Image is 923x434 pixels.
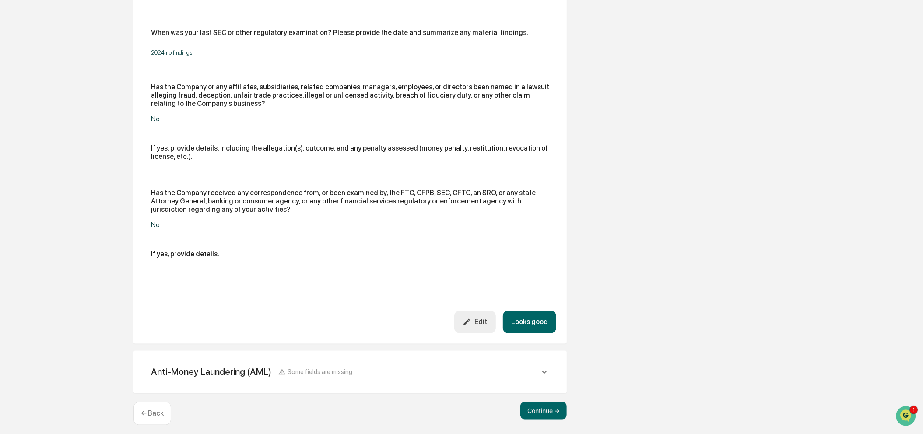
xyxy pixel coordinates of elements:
a: 🗄️Attestations [60,152,112,168]
a: Powered byPylon [62,193,106,200]
div: No [151,115,370,123]
p: How can we help? [9,19,159,33]
span: Preclearance [18,156,56,164]
div: 🖐️ [9,157,16,164]
a: 🔎Data Lookup [5,169,59,185]
button: See all [136,96,159,106]
button: Edit [454,311,496,333]
div: Anti-Money Laundering (AML)Some fields are missing [144,361,556,383]
span: Data Lookup [18,172,55,181]
div: Anti-Money Laundering (AML) [151,367,271,378]
button: Start new chat [149,70,159,80]
span: Attestations [72,156,109,164]
span: Some fields are missing [288,368,353,376]
div: Has the Company or any affiliates, subsidiaries, related companies, managers, employees, or direc... [151,83,549,108]
img: 8933085812038_c878075ebb4cc5468115_72.jpg [18,67,34,83]
div: If yes, provide details. [151,250,219,258]
div: We're available if you need us! [39,76,120,83]
span: Pylon [87,194,106,200]
a: 🖐️Preclearance [5,152,60,168]
div: If yes, provide details, including the allegation(s), outcome, and any penalty assessed (money pe... [151,144,549,161]
div: No [151,220,370,229]
p: ​2024 no findings [151,49,370,56]
div: Start new chat [39,67,144,76]
button: Continue ➔ [520,402,567,420]
div: 🗄️ [63,157,70,164]
p: ​ [151,271,370,277]
p: ← Back [141,409,164,418]
div: When was your last SEC or other regulatory examination? Please provide the date and summarize any... [151,28,528,37]
div: 🔎 [9,173,16,180]
div: Edit [463,318,487,326]
span: • [73,119,76,126]
span: [DATE] [77,119,95,126]
img: 1746055101610-c473b297-6a78-478c-a979-82029cc54cd1 [18,120,25,127]
img: 1746055101610-c473b297-6a78-478c-a979-82029cc54cd1 [9,67,25,83]
img: Jack Rasmussen [9,111,23,125]
span: [PERSON_NAME] [27,119,71,126]
div: Has the Company received any correspondence from, or been examined by, the FTC, CFPB, SEC, CFTC, ... [151,189,549,213]
div: Past conversations [9,98,59,105]
iframe: Open customer support [895,405,919,429]
button: Looks good [503,311,556,333]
